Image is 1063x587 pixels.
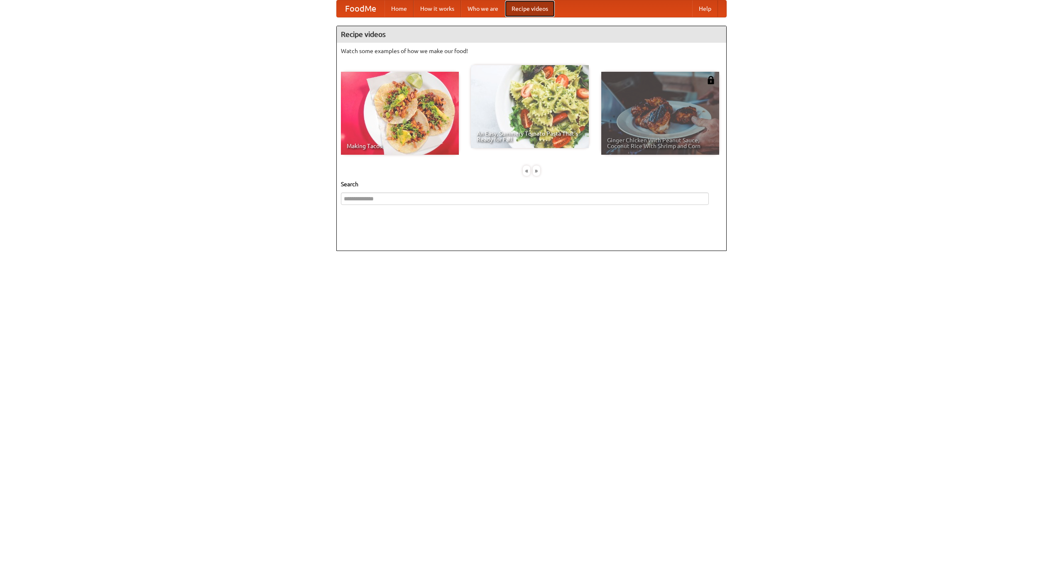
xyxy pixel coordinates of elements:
a: Who we are [461,0,505,17]
a: How it works [414,0,461,17]
h5: Search [341,180,722,188]
h4: Recipe videos [337,26,726,43]
a: Recipe videos [505,0,555,17]
a: Making Tacos [341,72,459,155]
p: Watch some examples of how we make our food! [341,47,722,55]
span: An Easy, Summery Tomato Pasta That's Ready for Fall [477,131,583,142]
a: Home [385,0,414,17]
img: 483408.png [707,76,715,84]
div: » [533,166,540,176]
a: An Easy, Summery Tomato Pasta That's Ready for Fall [471,65,589,148]
a: FoodMe [337,0,385,17]
div: « [523,166,530,176]
span: Making Tacos [347,143,453,149]
a: Help [692,0,718,17]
